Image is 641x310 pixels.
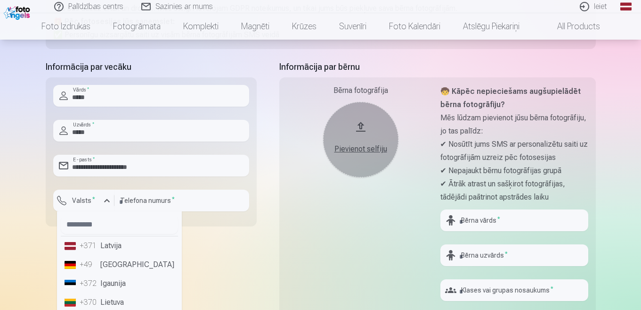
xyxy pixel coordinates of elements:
a: Komplekti [172,13,230,40]
button: Valsts* [53,190,114,211]
li: Latvija [61,236,178,255]
div: +49 [80,259,98,270]
div: +370 [80,297,98,308]
div: Bērna fotogrāfija [287,85,435,96]
div: +372 [80,278,98,289]
button: Pievienot selfiju [323,102,398,177]
a: All products [531,13,611,40]
a: Atslēgu piekariņi [452,13,531,40]
img: /fa1 [4,4,32,20]
div: Pievienot selfiju [333,143,389,155]
a: Suvenīri [328,13,378,40]
p: Mēs lūdzam pievienot jūsu bērna fotogrāfiju, jo tas palīdz: [440,111,588,138]
a: Krūzes [281,13,328,40]
a: Magnēti [230,13,281,40]
h5: Informācija par bērnu [279,60,596,74]
div: +371 [80,240,98,251]
strong: 🧒 Kāpēc nepieciešams augšupielādēt bērna fotogrāfiju? [440,87,581,109]
li: [GEOGRAPHIC_DATA] [61,255,178,274]
li: Igaunija [61,274,178,293]
p: ✔ Nosūtīt jums SMS ar personalizētu saiti uz fotogrāfijām uzreiz pēc fotosesijas [440,138,588,164]
p: ✔ Nepajaukt bērnu fotogrāfijas grupā [440,164,588,177]
label: Valsts [68,196,99,205]
a: Fotogrāmata [102,13,172,40]
a: Foto kalendāri [378,13,452,40]
h5: Informācija par vecāku [46,60,257,74]
a: Foto izdrukas [30,13,102,40]
p: ✔ Ātrāk atrast un sašķirot fotogrāfijas, tādējādi paātrinot apstrādes laiku [440,177,588,204]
